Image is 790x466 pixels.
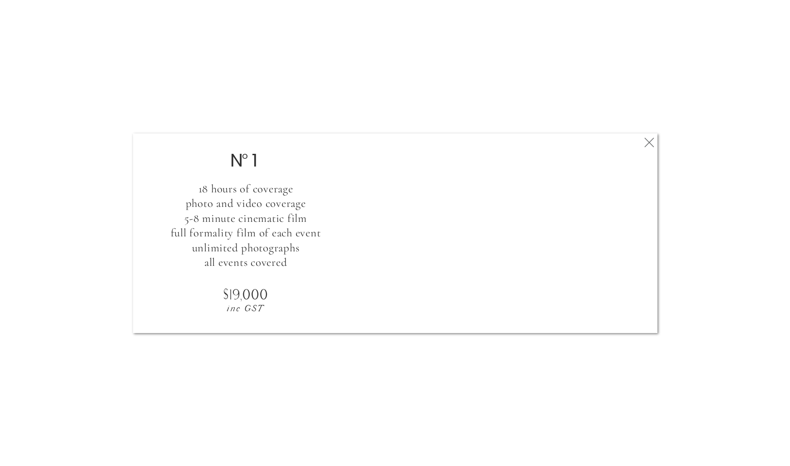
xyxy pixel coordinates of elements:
[242,151,250,162] p: o
[227,151,246,172] h2: N
[297,315,493,333] h1: Send us your Selection
[202,304,288,316] p: inc GST
[197,344,593,376] h3: Please let us know the Collection you've selected and if you'd like any additional A La Carte ite...
[379,164,617,299] iframe: 883128120
[202,289,288,309] h2: $19,000
[137,181,355,271] h3: 18 hours of coverage photo and video coverage 5-8 minute cinematic film full formality film of ea...
[245,151,264,172] h2: 1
